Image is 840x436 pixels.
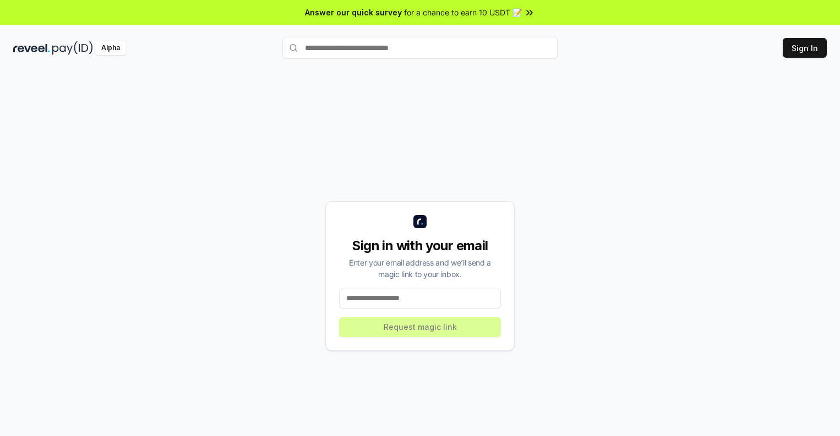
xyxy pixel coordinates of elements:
[339,257,501,280] div: Enter your email address and we’ll send a magic link to your inbox.
[95,41,126,55] div: Alpha
[404,7,522,18] span: for a chance to earn 10 USDT 📝
[52,41,93,55] img: pay_id
[339,237,501,255] div: Sign in with your email
[305,7,402,18] span: Answer our quick survey
[13,41,50,55] img: reveel_dark
[783,38,827,58] button: Sign In
[413,215,427,228] img: logo_small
